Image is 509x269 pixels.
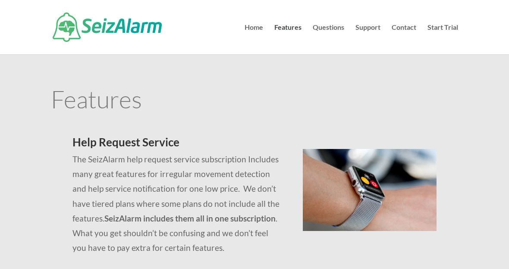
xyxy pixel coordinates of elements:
a: Contact [392,24,416,54]
img: SeizAlarm [53,13,162,42]
a: Features [274,24,302,54]
h2: Help Request Service [72,136,283,152]
a: Support [355,24,380,54]
strong: SeizAlarm includes them all in one subscription [104,213,276,223]
img: seizalarm-on-wrist [303,149,437,231]
a: Home [245,24,263,54]
a: Start Trial [427,24,458,54]
p: The SeizAlarm help request service subscription Includes many great features for irregular moveme... [72,152,283,255]
h1: Features [51,87,458,115]
iframe: Help widget launcher [432,235,500,260]
a: Questions [313,24,344,54]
